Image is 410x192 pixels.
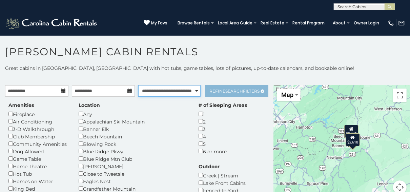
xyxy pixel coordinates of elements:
[79,162,188,170] div: [PERSON_NAME]
[199,133,247,140] div: 4
[8,170,68,177] div: Hot Tub
[174,18,213,28] a: Browse Rentals
[225,89,243,94] span: Search
[79,133,188,140] div: Beech Mountain
[199,148,247,155] div: 6 or more
[79,170,188,177] div: Close to Tweetsie
[329,18,349,28] a: About
[151,20,167,26] span: My Favs
[199,125,247,133] div: 3
[8,125,68,133] div: 3-D Walkthrough
[199,172,255,179] div: Creek | Stream
[8,155,68,162] div: Game Table
[398,20,405,26] img: mail-regular-white.png
[393,89,407,102] button: Toggle fullscreen view
[79,148,188,155] div: Blue Ridge Pkwy
[289,18,328,28] a: Rental Program
[79,140,188,148] div: Blowing Rock
[209,89,260,94] span: Refine Filters
[199,140,247,148] div: 5
[205,85,268,97] a: RefineSearchFilters
[277,89,301,101] button: Change map style
[199,110,247,118] div: 1
[350,18,383,28] a: Owner Login
[79,125,188,133] div: Banner Elk
[8,162,68,170] div: Home Theatre
[199,118,247,125] div: 2
[8,133,68,140] div: Club Membership
[257,18,288,28] a: Real Estate
[8,177,68,185] div: Homes on Water
[282,91,294,98] span: Map
[79,155,188,162] div: Blue Ridge Mtn Club
[199,179,255,187] div: Lake Front Cabins
[8,140,68,148] div: Community Amenities
[79,118,188,125] div: Appalachian Ski Mountain
[214,18,256,28] a: Local Area Guide
[8,148,68,155] div: Dog Allowed
[346,133,360,146] div: $2,618
[199,102,247,109] label: # of Sleeping Areas
[5,16,99,30] img: White-1-2.png
[8,110,68,118] div: Fireplace
[79,177,188,185] div: Eagles Nest
[8,118,68,125] div: Air Conditioning
[8,102,34,109] label: Amenities
[199,163,220,170] label: Outdoor
[79,110,188,118] div: Any
[344,124,358,137] div: $3,449
[144,20,167,26] a: My Favs
[79,102,100,109] label: Location
[388,20,394,26] img: phone-regular-white.png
